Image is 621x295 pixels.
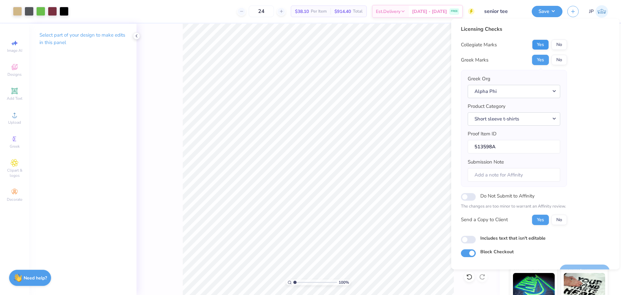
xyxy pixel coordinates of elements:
span: Upload [8,120,21,125]
span: $38.10 [295,8,309,15]
span: Est. Delivery [376,8,400,15]
span: $914.40 [334,8,351,15]
label: Includes text that isn't editable [480,235,546,242]
p: Select part of your design to make edits in this panel [39,31,126,46]
strong: Need help? [24,275,47,281]
span: Per Item [311,8,327,15]
span: Designs [7,72,22,77]
input: – – [249,6,274,17]
span: [DATE] - [DATE] [412,8,447,15]
p: The changes are too minor to warrant an Affinity review. [461,203,567,210]
button: No [551,40,567,50]
span: JP [589,8,594,15]
button: Yes [532,215,549,225]
span: Image AI [7,48,22,53]
button: No [551,55,567,65]
label: Submission Note [468,158,504,166]
span: Total [353,8,363,15]
span: Add Text [7,96,22,101]
button: Save [532,6,562,17]
span: 100 % [339,279,349,285]
button: Yes [532,40,549,50]
label: Do Not Submit to Affinity [480,192,535,200]
div: Send a Copy to Client [461,216,508,223]
button: Short sleeve t-shirts [468,112,560,126]
a: JP [589,5,608,18]
input: Untitled Design [479,5,527,18]
span: Greek [10,144,20,149]
div: Greek Marks [461,56,488,64]
button: No [551,215,567,225]
label: Greek Org [468,75,490,83]
button: Yes [532,55,549,65]
input: Add a note for Affinity [468,168,560,182]
span: Clipart & logos [3,168,26,178]
label: Proof Item ID [468,130,496,138]
label: Product Category [468,103,506,110]
img: John Paul Torres [595,5,608,18]
button: Alpha Phi [468,85,560,98]
label: Block Checkout [480,248,514,255]
span: Decorate [7,197,22,202]
div: Collegiate Marks [461,41,497,49]
span: FREE [451,9,458,14]
div: Licensing Checks [461,25,567,33]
